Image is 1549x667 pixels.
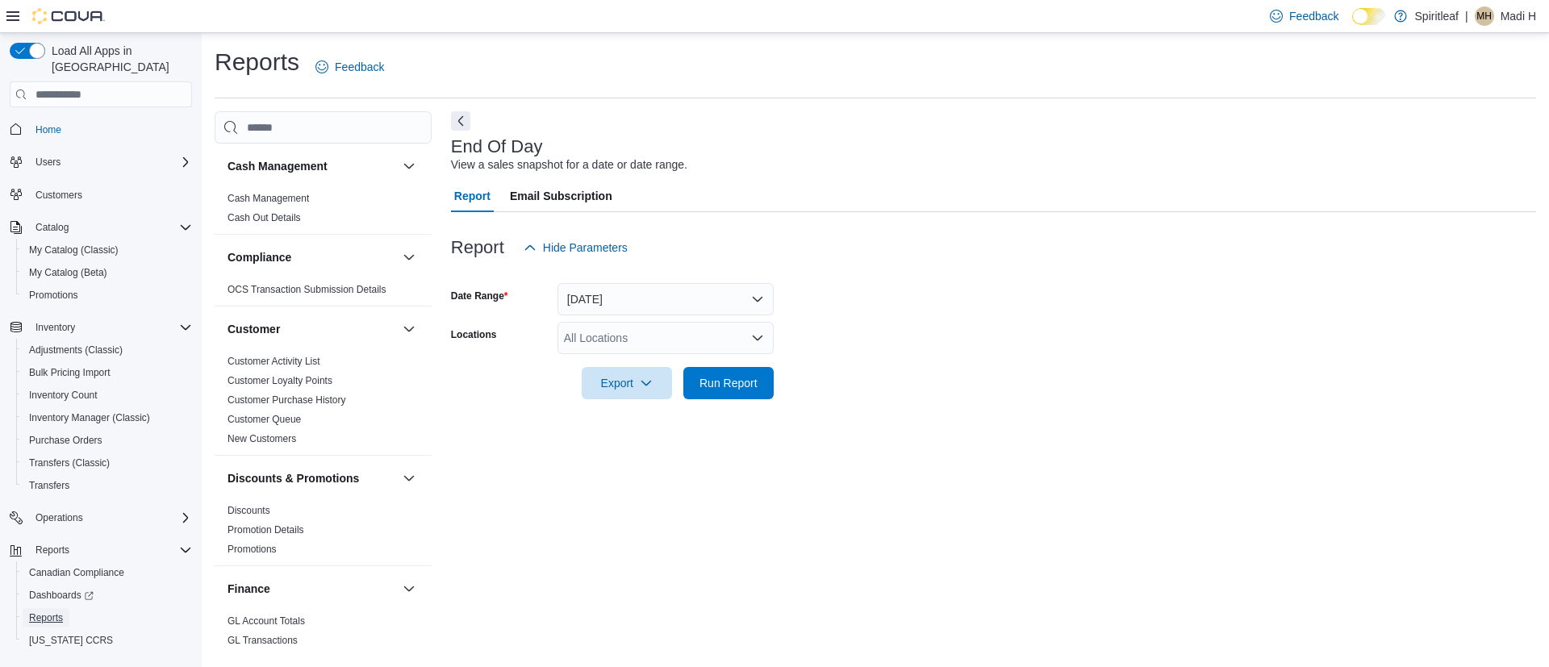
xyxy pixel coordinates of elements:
[23,263,192,282] span: My Catalog (Beta)
[228,394,346,406] a: Customer Purchase History
[228,284,386,295] a: OCS Transaction Submission Details
[3,507,198,529] button: Operations
[29,508,90,527] button: Operations
[228,249,291,265] h3: Compliance
[1476,6,1492,26] span: MH
[399,248,419,267] button: Compliance
[16,429,198,452] button: Purchase Orders
[23,340,192,360] span: Adjustments (Classic)
[23,386,104,405] a: Inventory Count
[29,434,102,447] span: Purchase Orders
[228,414,301,425] a: Customer Queue
[23,608,69,627] a: Reports
[3,216,198,239] button: Catalog
[510,180,612,212] span: Email Subscription
[228,321,280,337] h3: Customer
[29,566,124,579] span: Canadian Compliance
[23,286,85,305] a: Promotions
[399,319,419,339] button: Customer
[215,352,432,455] div: Customer
[35,156,61,169] span: Users
[228,158,396,174] button: Cash Management
[29,540,76,560] button: Reports
[29,540,192,560] span: Reports
[23,408,157,427] a: Inventory Manager (Classic)
[23,563,192,582] span: Canadian Compliance
[23,431,109,450] a: Purchase Orders
[29,611,63,624] span: Reports
[1415,6,1459,26] p: Spiritleaf
[45,43,192,75] span: Load All Apps in [GEOGRAPHIC_DATA]
[29,152,67,172] button: Users
[399,469,419,488] button: Discounts & Promotions
[16,584,198,607] a: Dashboards
[517,231,634,264] button: Hide Parameters
[29,634,113,647] span: [US_STATE] CCRS
[29,266,107,279] span: My Catalog (Beta)
[228,615,305,627] a: GL Account Totals
[228,193,309,204] a: Cash Management
[29,218,75,237] button: Catalog
[32,8,105,24] img: Cova
[3,539,198,561] button: Reports
[35,511,83,524] span: Operations
[23,563,131,582] a: Canadian Compliance
[16,361,198,384] button: Bulk Pricing Import
[228,283,386,296] span: OCS Transaction Submission Details
[23,608,192,627] span: Reports
[29,152,192,172] span: Users
[228,524,304,536] a: Promotion Details
[399,156,419,176] button: Cash Management
[591,367,662,399] span: Export
[29,411,150,424] span: Inventory Manager (Classic)
[228,249,396,265] button: Compliance
[29,456,110,469] span: Transfers (Classic)
[29,479,69,492] span: Transfers
[215,280,432,306] div: Compliance
[228,635,298,646] a: GL Transactions
[35,123,61,136] span: Home
[16,474,198,497] button: Transfers
[1475,6,1494,26] div: Madi H
[228,355,320,368] span: Customer Activity List
[1352,8,1386,25] input: Dark Mode
[215,611,432,657] div: Finance
[16,339,198,361] button: Adjustments (Classic)
[29,185,192,205] span: Customers
[23,340,129,360] a: Adjustments (Classic)
[451,290,508,302] label: Date Range
[23,631,119,650] a: [US_STATE] CCRS
[228,321,396,337] button: Customer
[451,328,497,341] label: Locations
[228,470,396,486] button: Discounts & Promotions
[16,406,198,429] button: Inventory Manager (Classic)
[16,561,198,584] button: Canadian Compliance
[29,119,192,139] span: Home
[699,375,758,391] span: Run Report
[16,629,198,652] button: [US_STATE] CCRS
[557,283,774,315] button: [DATE]
[228,212,301,223] a: Cash Out Details
[451,111,470,131] button: Next
[683,367,774,399] button: Run Report
[451,137,543,156] h3: End Of Day
[16,607,198,629] button: Reports
[215,501,432,565] div: Discounts & Promotions
[23,476,76,495] a: Transfers
[35,544,69,557] span: Reports
[23,453,192,473] span: Transfers (Classic)
[228,394,346,406] span: Customer Purchase History
[29,344,123,356] span: Adjustments (Classic)
[23,453,116,473] a: Transfers (Classic)
[29,186,89,205] a: Customers
[228,375,332,386] a: Customer Loyalty Points
[582,367,672,399] button: Export
[228,581,396,597] button: Finance
[23,586,100,605] a: Dashboards
[23,263,114,282] a: My Catalog (Beta)
[215,46,299,78] h1: Reports
[228,581,270,597] h3: Finance
[228,543,277,556] span: Promotions
[35,321,75,334] span: Inventory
